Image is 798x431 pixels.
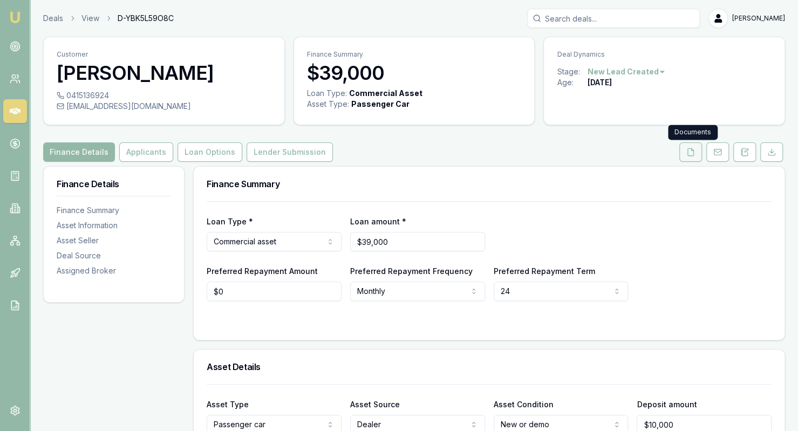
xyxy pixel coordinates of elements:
div: Finance Summary [57,205,171,216]
a: View [81,13,99,24]
label: Asset Type [207,400,249,409]
button: Finance Details [43,142,115,162]
a: Deals [43,13,63,24]
input: $ [207,282,342,301]
p: Customer [57,50,271,59]
label: Preferred Repayment Amount [207,266,318,276]
div: [EMAIL_ADDRESS][DOMAIN_NAME] [57,101,271,112]
button: Applicants [119,142,173,162]
a: Finance Details [43,142,117,162]
label: Loan Type * [207,217,253,226]
p: Finance Summary [307,50,522,59]
div: Asset Seller [57,235,171,246]
div: Asset Information [57,220,171,231]
div: Assigned Broker [57,265,171,276]
div: Deal Source [57,250,171,261]
div: Commercial Asset [349,88,422,99]
a: Lender Submission [244,142,335,162]
button: Lender Submission [247,142,333,162]
div: 0415136924 [57,90,271,101]
div: Documents [668,125,718,140]
span: D-YBK5L59O8C [118,13,174,24]
h3: Asset Details [207,362,772,371]
label: Asset Source [350,400,400,409]
label: Asset Condition [494,400,554,409]
label: Deposit amount [637,400,697,409]
p: Deal Dynamics [557,50,772,59]
div: Stage: [557,66,587,77]
div: [DATE] [587,77,611,88]
nav: breadcrumb [43,13,174,24]
div: Asset Type : [307,99,349,110]
span: [PERSON_NAME] [732,14,785,23]
input: $ [350,232,485,251]
h3: $39,000 [307,62,522,84]
h3: Finance Details [57,180,171,188]
h3: [PERSON_NAME] [57,62,271,84]
a: Loan Options [175,142,244,162]
a: Applicants [117,142,175,162]
button: New Lead Created [587,66,666,77]
button: Loan Options [178,142,242,162]
label: Loan amount * [350,217,406,226]
label: Preferred Repayment Term [494,266,595,276]
div: Passenger Car [351,99,410,110]
label: Preferred Repayment Frequency [350,266,473,276]
div: Loan Type: [307,88,347,99]
h3: Finance Summary [207,180,772,188]
div: Age: [557,77,587,88]
img: emu-icon-u.png [9,11,22,24]
input: Search deals [527,9,700,28]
